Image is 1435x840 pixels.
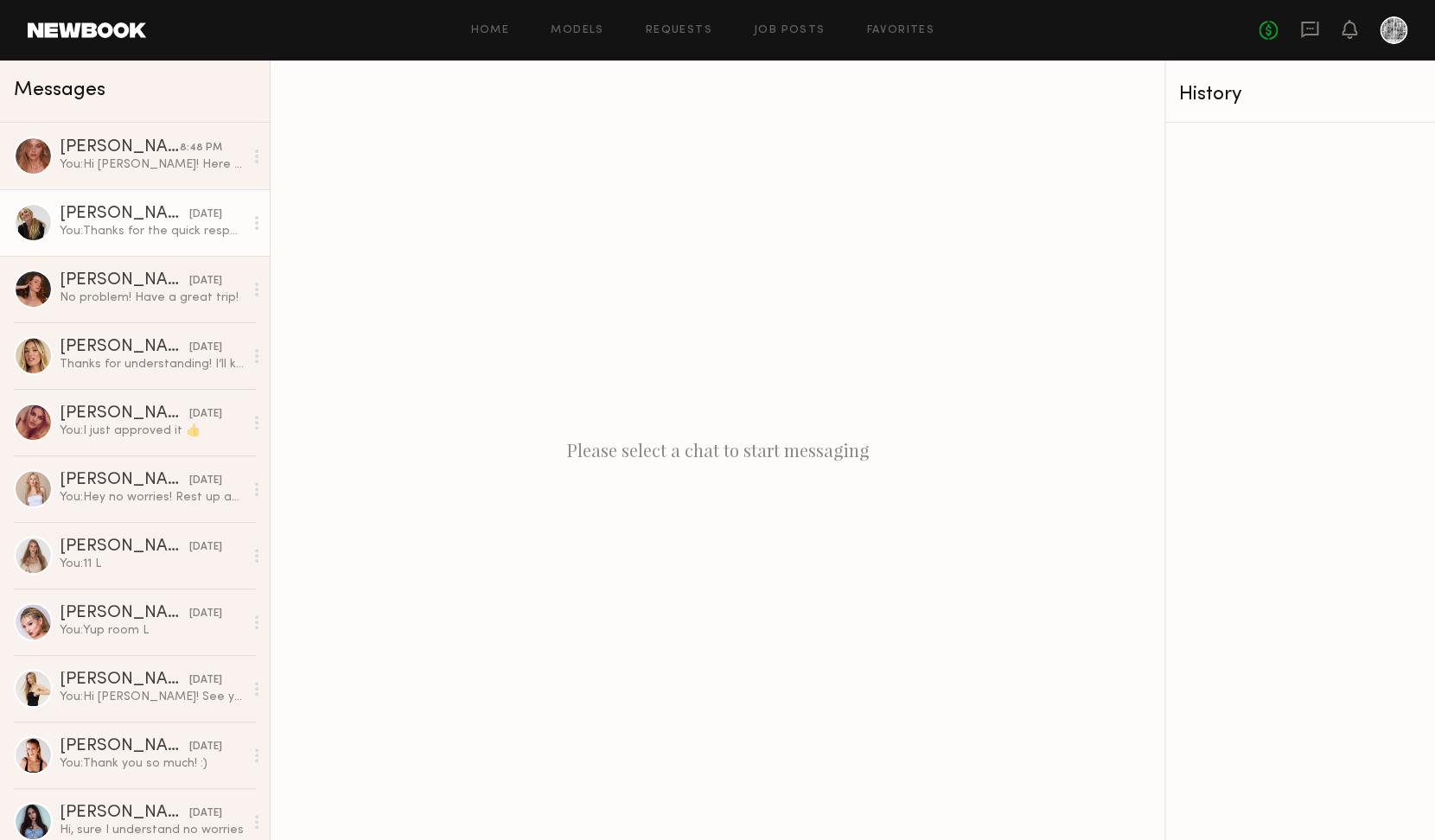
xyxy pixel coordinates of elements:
div: [DATE] [189,340,222,356]
div: [PERSON_NAME] [60,671,189,689]
div: You: Hi [PERSON_NAME]! Here are the details: Address: [STREET_ADDRESS][PERSON_NAME] My cell: [PHO... [60,156,244,173]
div: [DATE] [189,273,222,290]
div: Thanks for understanding! I’ll keep an eye out! Safe travels! [60,356,244,372]
div: No problem! Have a great trip! [60,290,244,306]
div: You: Thank you so much! :) [60,755,244,772]
div: [PERSON_NAME] [60,738,189,755]
div: [DATE] [189,406,222,423]
div: You: Hi [PERSON_NAME]! See you [DATE]! Just message when in front of the building and I’ll buzz y... [60,689,244,705]
div: You: Yup room L [60,622,244,639]
div: You: Hey no worries! Rest up and get well soon! Shooting is no biggie, we can always do it anothe... [60,489,244,506]
span: Messages [14,80,105,100]
div: You: I just approved it 👍 [60,423,244,439]
div: [DATE] [189,805,222,822]
a: Models [551,25,603,36]
div: You: 11 L [60,556,244,572]
div: [DATE] [189,606,222,622]
div: [DATE] [189,207,222,223]
a: Home [471,25,510,36]
a: Favorites [866,25,934,36]
div: 8:48 PM [180,140,222,156]
div: [PERSON_NAME] [60,405,189,423]
div: [DATE] [189,473,222,489]
a: Job Posts [754,25,826,36]
div: [PERSON_NAME] [60,206,189,223]
div: [DATE] [189,672,222,689]
div: History [1179,85,1421,105]
div: You: Thanks for the quick response! Just booked you for [DATE] (Fri) at 4pm ☺️ -Address is [STREE... [60,223,244,239]
div: [PERSON_NAME] [60,339,189,356]
div: [PERSON_NAME] [60,139,180,156]
div: [PERSON_NAME] [60,605,189,622]
div: [PERSON_NAME] [60,272,189,290]
div: [PERSON_NAME] [60,472,189,489]
div: Hi, sure I understand no worries [60,822,244,838]
div: Please select a chat to start messaging [271,60,1164,840]
a: Requests [646,25,712,36]
div: [DATE] [189,539,222,556]
div: [DATE] [189,739,222,755]
div: [PERSON_NAME] [60,538,189,556]
div: [PERSON_NAME] [60,805,189,822]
